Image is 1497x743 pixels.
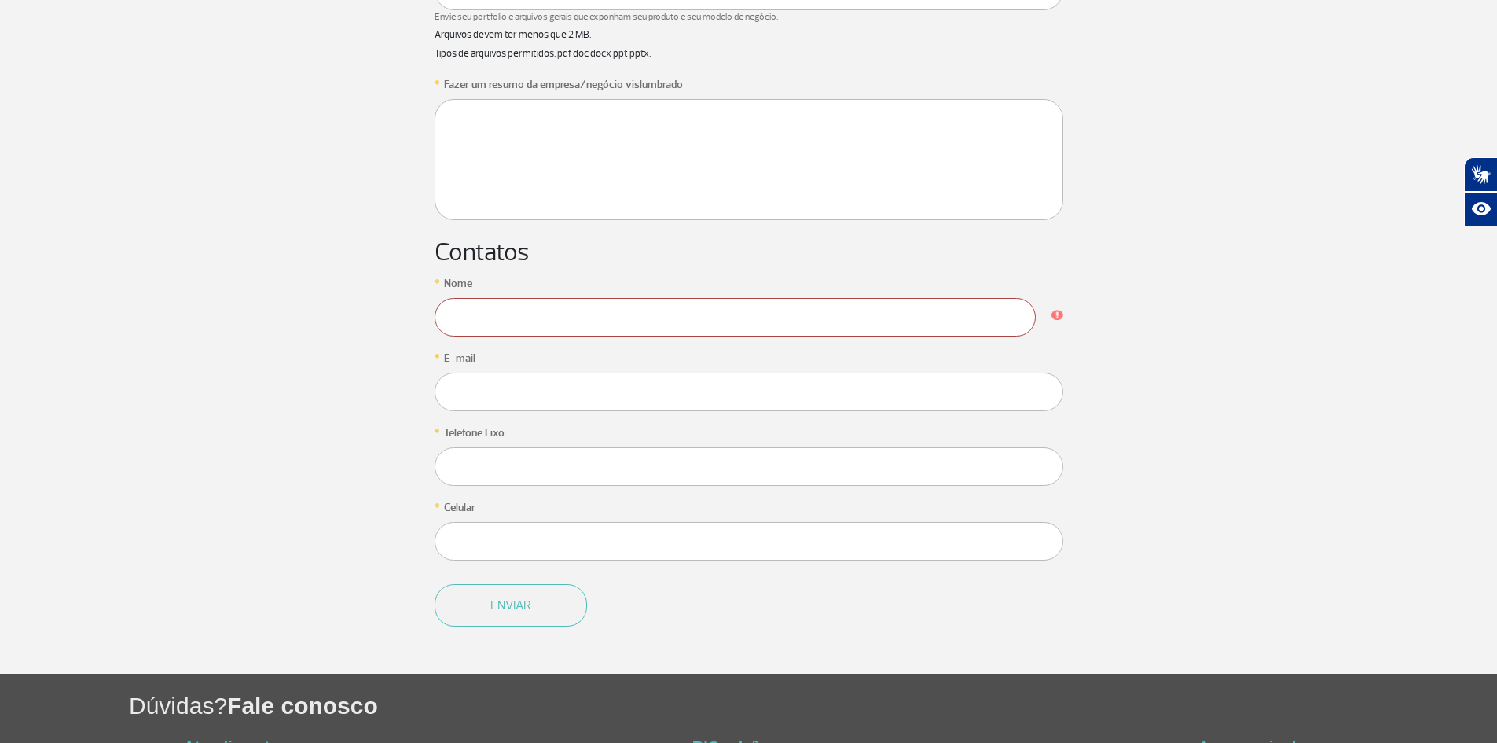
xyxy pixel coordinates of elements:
[444,425,505,441] label: Telefone Fixo
[435,47,651,60] small: Tipos de arquivos permitidos: pdf doc docx ppt pptx.
[129,690,1497,722] h1: Dúvidas?
[1464,192,1497,226] button: Abrir recursos assistivos.
[435,10,1063,24] span: Envie seu portfolio e arquivos gerais que exponham seu produto e seu modelo de negócio.
[1464,157,1497,226] div: Plugin de acessibilidade da Hand Talk.
[444,499,475,516] label: Celular
[227,693,378,719] span: Fale conosco
[1464,157,1497,192] button: Abrir tradutor de língua de sinais.
[444,76,683,93] label: Fazer um resumo da empresa/negócio vislumbrado
[435,237,1063,267] h2: Contatos
[444,275,472,292] label: Nome
[435,584,587,627] button: Enviar
[435,28,591,41] small: Arquivos devem ter menos que 2 MB.
[444,350,475,366] label: E-mail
